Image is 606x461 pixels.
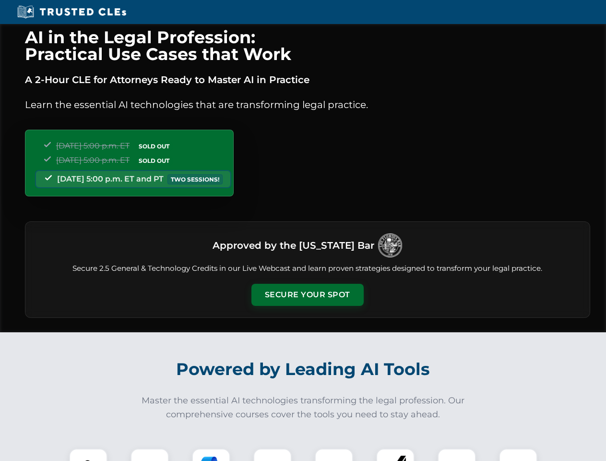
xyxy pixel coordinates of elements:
span: SOLD OUT [135,156,173,166]
span: [DATE] 5:00 p.m. ET [56,156,130,165]
p: Learn the essential AI technologies that are transforming legal practice. [25,97,590,112]
span: SOLD OUT [135,141,173,151]
span: [DATE] 5:00 p.m. ET [56,141,130,150]
p: A 2-Hour CLE for Attorneys Ready to Master AI in Practice [25,72,590,87]
img: Trusted CLEs [14,5,129,19]
img: Logo [378,233,402,257]
button: Secure Your Spot [251,284,364,306]
h3: Approved by the [US_STATE] Bar [213,237,374,254]
h2: Powered by Leading AI Tools [37,352,569,386]
h1: AI in the Legal Profession: Practical Use Cases that Work [25,29,590,62]
p: Secure 2.5 General & Technology Credits in our Live Webcast and learn proven strategies designed ... [37,263,578,274]
p: Master the essential AI technologies transforming the legal profession. Our comprehensive courses... [135,394,471,422]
